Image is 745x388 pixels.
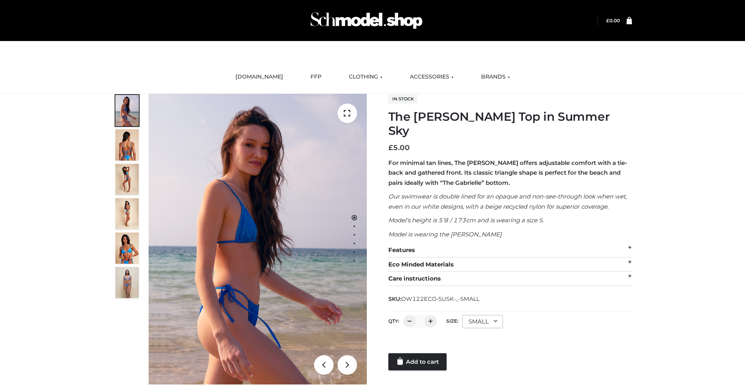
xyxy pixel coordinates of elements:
[462,315,503,328] div: SMALL
[115,95,139,126] img: 1.Alex-top_SS-1_4464b1e7-c2c9-4e4b-a62c-58381cd673c0-1.jpg
[446,318,458,324] label: Size:
[343,68,388,86] a: CLOTHING
[388,257,632,272] div: Eco Minded Materials
[149,94,367,384] img: 1.Alex-top_SS-1_4464b1e7-c2c9-4e4b-a62c-58381cd673c0 (1)
[388,243,632,257] div: Features
[388,272,632,286] div: Care instructions
[230,68,289,86] a: [DOMAIN_NAME]
[388,294,480,304] span: SKU:
[388,143,410,152] bdi: 5.00
[404,68,460,86] a: ACCESSORIES
[388,353,447,370] a: Add to cart
[115,232,139,264] img: 2.Alex-top_CN-1-1-2.jpg
[388,193,627,210] em: Our swimwear is double lined for an opaque and non-see-through look when wet, even in our white d...
[388,318,399,324] label: QTY:
[388,216,544,224] em: Model’s height is 5’8 / 173cm and is wearing a size S.
[115,164,139,195] img: 4.Alex-top_CN-1-1-2.jpg
[606,18,609,23] span: £
[308,5,425,36] img: Schmodel Admin 964
[115,267,139,298] img: SSVC.jpg
[388,159,627,186] strong: For minimal tan lines, The [PERSON_NAME] offers adjustable comfort with a tie-back and gathered f...
[388,94,418,104] span: In stock
[401,295,479,302] span: OW122ECO-SUSK-_-SMALL
[475,68,516,86] a: BRANDS
[115,129,139,161] img: 5.Alex-top_CN-1-1_1-1.jpg
[115,198,139,229] img: 3.Alex-top_CN-1-1-2.jpg
[606,18,620,23] bdi: 0.00
[388,231,502,238] em: Model is wearing the [PERSON_NAME]
[606,18,620,23] a: £0.00
[388,143,393,152] span: £
[388,110,632,138] h1: The [PERSON_NAME] Top in Summer Sky
[305,68,327,86] a: FFP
